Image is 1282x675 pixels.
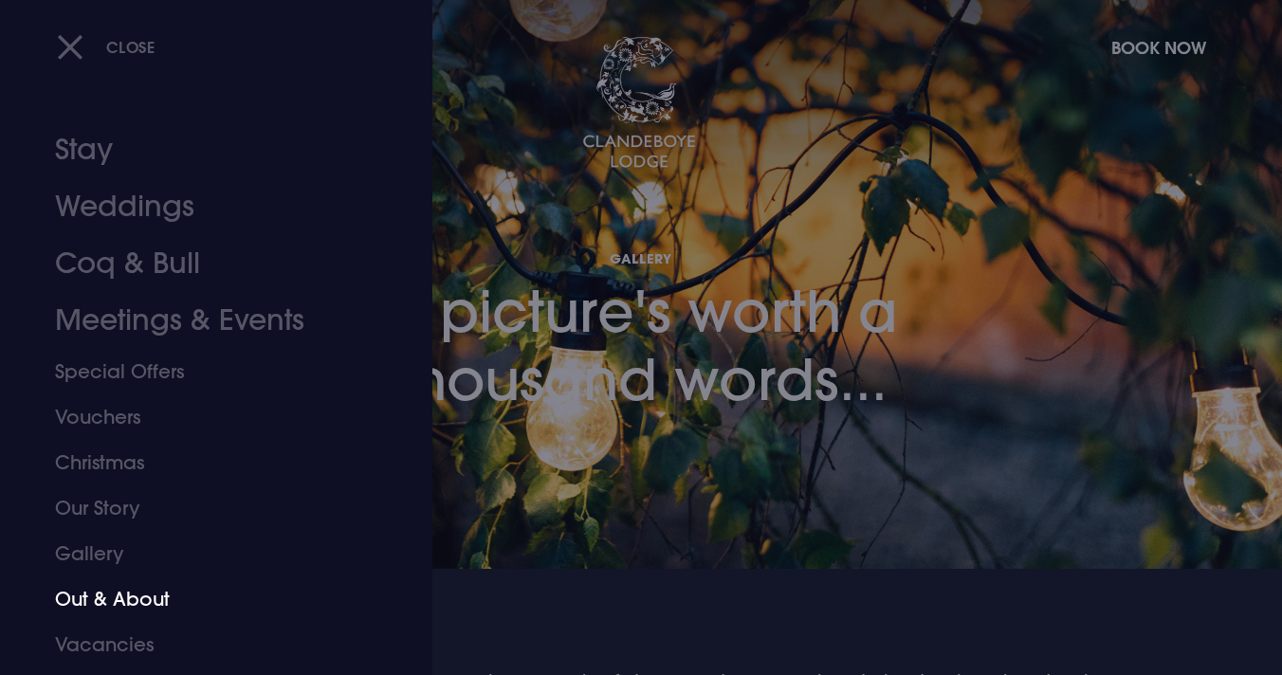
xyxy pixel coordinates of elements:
a: Christmas [55,440,355,485]
a: Stay [55,121,355,178]
a: Weddings [55,178,355,235]
a: Meetings & Events [55,292,355,349]
a: Coq & Bull [55,235,355,292]
span: Close [106,37,156,57]
button: Close [57,27,156,66]
a: Vouchers [55,394,355,440]
a: Vacancies [55,622,355,667]
a: Gallery [55,531,355,576]
a: Out & About [55,576,355,622]
a: Our Story [55,485,355,531]
a: Special Offers [55,349,355,394]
